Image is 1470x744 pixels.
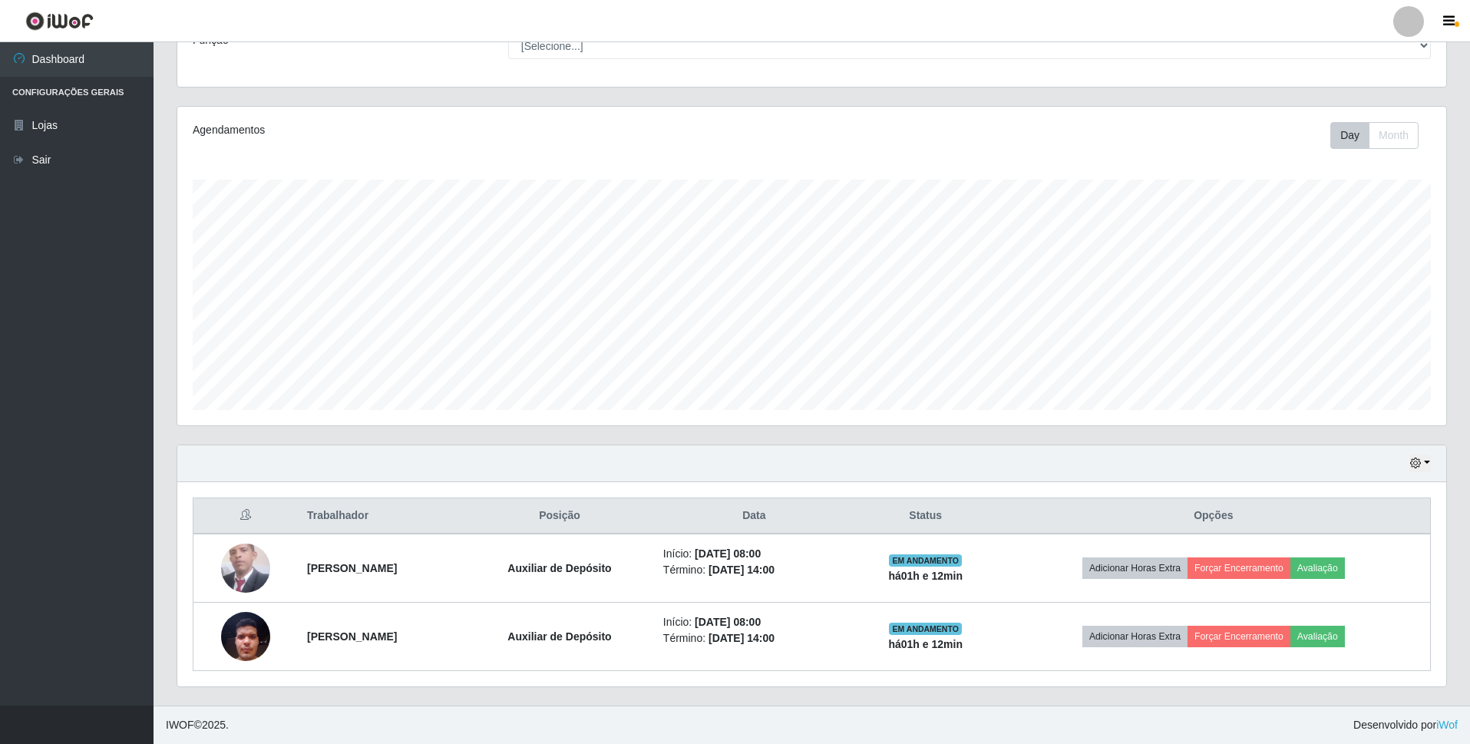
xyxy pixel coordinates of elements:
[889,554,962,567] span: EM ANDAMENTO
[1082,626,1188,647] button: Adicionar Horas Extra
[298,498,465,534] th: Trabalhador
[1290,626,1345,647] button: Avaliação
[695,547,761,560] time: [DATE] 08:00
[695,616,761,628] time: [DATE] 08:00
[854,498,997,534] th: Status
[1290,557,1345,579] button: Avaliação
[221,603,270,669] img: 1740566003126.jpeg
[507,562,611,574] strong: Auxiliar de Depósito
[1330,122,1369,149] button: Day
[889,623,962,635] span: EM ANDAMENTO
[1330,122,1419,149] div: First group
[465,498,654,534] th: Posição
[888,570,963,582] strong: há 01 h e 12 min
[166,719,194,731] span: IWOF
[166,717,229,733] span: © 2025 .
[1188,626,1290,647] button: Forçar Encerramento
[997,498,1431,534] th: Opções
[709,632,775,644] time: [DATE] 14:00
[663,562,845,578] li: Término:
[1369,122,1419,149] button: Month
[307,630,397,643] strong: [PERSON_NAME]
[654,498,854,534] th: Data
[1082,557,1188,579] button: Adicionar Horas Extra
[1436,719,1458,731] a: iWof
[1353,717,1458,733] span: Desenvolvido por
[888,638,963,650] strong: há 01 h e 12 min
[1188,557,1290,579] button: Forçar Encerramento
[709,564,775,576] time: [DATE] 14:00
[193,122,695,138] div: Agendamentos
[25,12,94,31] img: CoreUI Logo
[663,614,845,630] li: Início:
[663,630,845,646] li: Término:
[1330,122,1431,149] div: Toolbar with button groups
[221,541,270,595] img: 1740078176473.jpeg
[507,630,611,643] strong: Auxiliar de Depósito
[307,562,397,574] strong: [PERSON_NAME]
[663,546,845,562] li: Início:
